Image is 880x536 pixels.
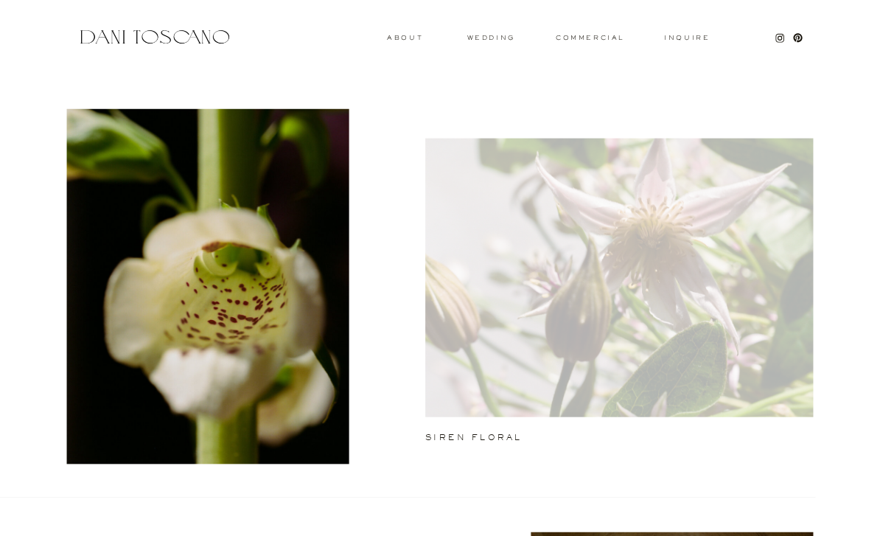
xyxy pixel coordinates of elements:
a: commercial [556,35,624,41]
a: Inquire [663,35,710,42]
a: siren floral [425,434,590,444]
a: wedding [467,35,515,40]
a: About [387,35,419,40]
